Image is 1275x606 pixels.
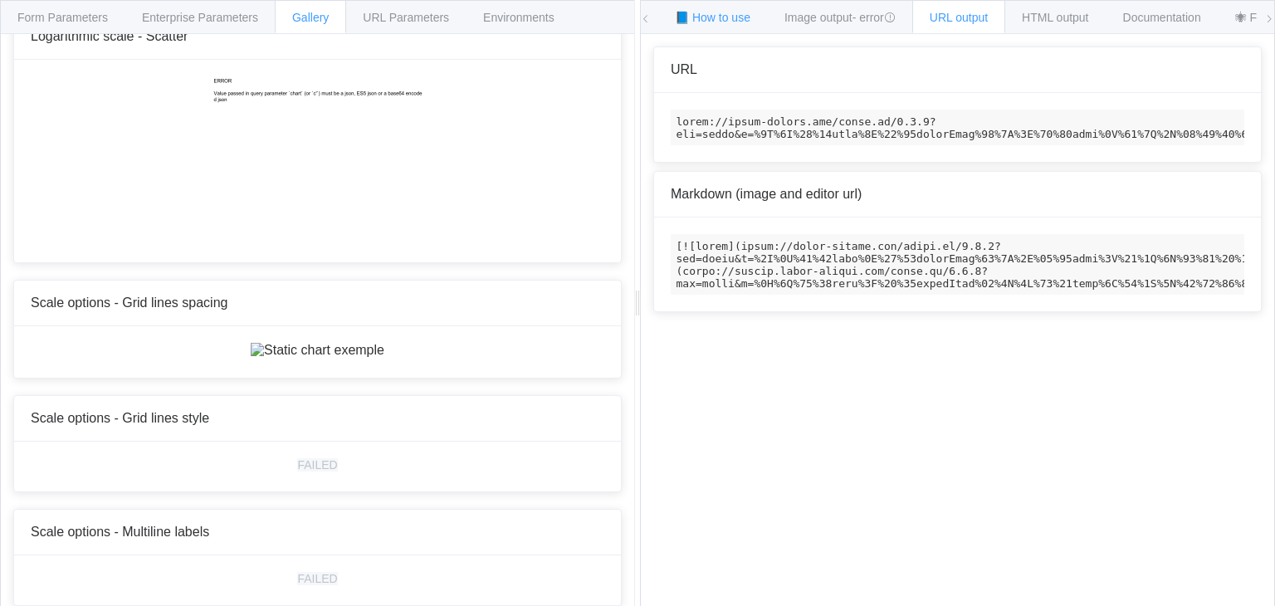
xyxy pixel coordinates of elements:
[31,525,209,539] span: Scale options - Multiline labels
[31,296,227,310] span: Scale options - Grid lines spacing
[142,11,258,24] span: Enterprise Parameters
[251,343,384,358] img: Static chart exemple
[363,11,449,24] span: URL Parameters
[212,76,424,242] img: Static chart exemple
[297,572,337,585] div: FAILED
[675,11,750,24] span: 📘 How to use
[1022,11,1088,24] span: HTML output
[31,29,188,43] span: Logarithmic scale - Scatter
[297,458,337,472] div: FAILED
[930,11,988,24] span: URL output
[671,234,1244,295] code: [![lorem](ipsum://dolor-sitame.con/adipi.el/9.8.2?sed=doeiu&t=%2I%0U%41%42labo%0E%27%53dolorEmag%...
[31,411,209,425] span: Scale options - Grid lines style
[671,110,1244,145] code: lorem://ipsum-dolors.ame/conse.ad/0.3.9?eli=seddo&e=%9T%6I%28%14utla%8E%22%95dolorEmag%98%7A%3E%7...
[292,11,329,24] span: Gallery
[17,11,108,24] span: Form Parameters
[671,62,697,76] span: URL
[671,187,862,201] span: Markdown (image and editor url)
[852,11,896,24] span: - error
[483,11,554,24] span: Environments
[1123,11,1201,24] span: Documentation
[784,11,896,24] span: Image output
